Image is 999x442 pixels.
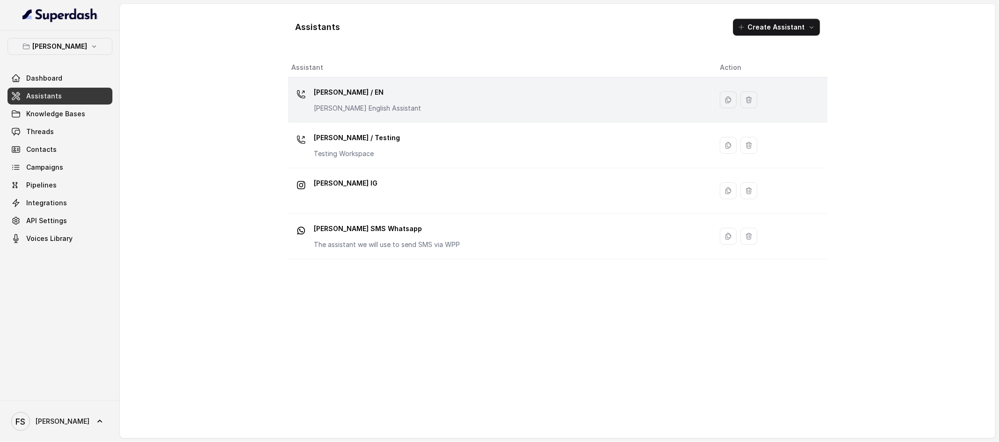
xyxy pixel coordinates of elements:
a: Assistants [7,88,112,105]
p: [PERSON_NAME] IG [314,176,378,191]
h1: Assistants [296,20,340,35]
img: light.svg [22,7,98,22]
p: [PERSON_NAME] English Assistant [314,104,422,113]
th: Action [712,58,828,77]
a: Threads [7,123,112,140]
p: Testing Workspace [314,149,400,158]
a: Integrations [7,195,112,211]
a: API Settings [7,212,112,229]
span: Pipelines [26,180,57,190]
a: Dashboard [7,70,112,87]
p: [PERSON_NAME] SMS Whatsapp [314,221,460,236]
th: Assistant [288,58,712,77]
span: Knowledge Bases [26,109,85,119]
a: Voices Library [7,230,112,247]
button: [PERSON_NAME] [7,38,112,55]
span: [PERSON_NAME] [36,417,89,426]
span: Voices Library [26,234,73,243]
p: [PERSON_NAME] / Testing [314,130,400,145]
text: FS [16,417,26,427]
span: Dashboard [26,74,62,83]
p: [PERSON_NAME] / EN [314,85,422,100]
a: Knowledge Bases [7,105,112,122]
span: Integrations [26,198,67,208]
button: Create Assistant [733,19,820,36]
p: The assistant we will use to send SMS via WPP [314,240,460,249]
a: Pipelines [7,177,112,194]
a: Campaigns [7,159,112,176]
a: Contacts [7,141,112,158]
p: [PERSON_NAME] [33,41,88,52]
span: Campaigns [26,163,63,172]
span: Contacts [26,145,57,154]
span: Assistants [26,91,62,101]
span: Threads [26,127,54,136]
a: [PERSON_NAME] [7,408,112,435]
span: API Settings [26,216,67,225]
